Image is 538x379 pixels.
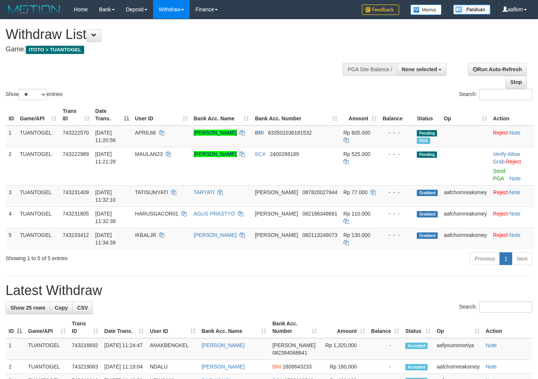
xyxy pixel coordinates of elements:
[95,151,116,165] span: [DATE] 11:21:28
[6,338,25,360] td: 1
[95,232,116,246] span: [DATE] 11:34:39
[405,343,428,349] span: Accepted
[505,76,527,88] a: Stop
[272,342,315,348] span: [PERSON_NAME]
[483,317,532,338] th: Action
[255,232,298,238] span: [PERSON_NAME]
[69,360,101,374] td: 743219083
[272,364,281,370] span: BNI
[490,104,535,126] th: Action
[506,159,521,165] a: Reject
[402,66,437,72] span: None selected
[383,129,411,136] div: - - -
[417,151,437,158] span: Pending
[493,232,508,238] a: Reject
[302,232,337,238] span: Copy 082113248073 to clipboard
[272,350,307,356] span: Copy 082384068641 to clipboard
[255,211,298,217] span: [PERSON_NAME]
[194,130,237,136] a: [PERSON_NAME]
[92,104,132,126] th: Date Trans.: activate to sort column descending
[135,130,156,136] span: APRIL66
[194,211,235,217] a: AGUS PRASTYO
[479,301,532,313] input: Search:
[6,4,62,15] img: MOTION_logo.png
[6,228,17,249] td: 5
[62,130,89,136] span: 743222570
[255,189,298,195] span: [PERSON_NAME]
[368,338,403,360] td: -
[194,151,237,157] a: [PERSON_NAME]
[95,211,116,224] span: [DATE] 11:32:38
[512,252,532,265] a: Next
[147,360,198,374] td: NDALU
[362,4,399,15] img: Feedback.jpg
[62,189,89,195] span: 743231409
[493,130,508,136] a: Reject
[6,360,25,374] td: 2
[25,338,69,360] td: TUANTOGEL
[417,232,438,239] span: Grabbed
[397,63,447,76] button: None selected
[194,189,215,195] a: TARYATI
[417,190,438,196] span: Grabbed
[493,151,520,165] a: Allow Grab
[340,104,380,126] th: Amount: activate to sort column ascending
[55,305,68,311] span: Copy
[6,147,17,185] td: 2
[368,360,403,374] td: -
[135,232,156,238] span: IKBALJR
[493,168,505,181] a: Send PGA
[191,104,252,126] th: Bank Acc. Name: activate to sort column ascending
[383,150,411,158] div: - - -
[486,342,497,348] a: Note
[6,104,17,126] th: ID
[343,211,370,217] span: Rp 110.000
[6,27,351,42] h1: Withdraw List
[320,338,368,360] td: Rp 1,320,000
[132,104,191,126] th: User ID: activate to sort column ascending
[486,364,497,370] a: Note
[69,338,101,360] td: 743216692
[453,4,490,15] img: panduan.png
[199,317,269,338] th: Bank Acc. Name: activate to sort column ascending
[479,89,532,100] input: Search:
[17,228,59,249] td: TUANTOGEL
[255,151,265,157] span: BCA
[101,338,147,360] td: [DATE] 11:24:47
[6,252,218,262] div: Showing 1 to 5 of 5 entries
[101,360,147,374] td: [DATE] 11:19:04
[405,364,428,370] span: Accepted
[441,228,490,249] td: aafchornreaksmey
[414,104,441,126] th: Status
[282,364,312,370] span: Copy 1808643233 to clipboard
[202,342,245,348] a: [PERSON_NAME]
[417,138,430,144] span: Marked by aafyoumonoriya
[6,301,50,314] a: Show 25 rows
[441,104,490,126] th: Op: activate to sort column ascending
[17,104,59,126] th: Game/API: activate to sort column ascending
[490,207,535,228] td: ·
[320,317,368,338] th: Amount: activate to sort column ascending
[135,211,178,217] span: HARUSGACOR01
[17,147,59,185] td: TUANTOGEL
[490,228,535,249] td: ·
[268,130,312,136] span: Copy 633501036181532 to clipboard
[17,207,59,228] td: TUANTOGEL
[509,189,520,195] a: Note
[343,130,370,136] span: Rp 605.000
[6,46,351,53] h4: Game:
[441,207,490,228] td: aafchornreaksmey
[135,189,168,195] span: TATISUMYATI
[490,185,535,207] td: ·
[101,317,147,338] th: Date Trans.: activate to sort column ascending
[434,360,483,374] td: aafchornreaksmey
[202,364,245,370] a: [PERSON_NAME]
[6,207,17,228] td: 4
[459,301,532,313] label: Search:
[417,211,438,217] span: Grabbed
[383,189,411,196] div: - - -
[59,104,92,126] th: Trans ID: activate to sort column ascending
[509,211,520,217] a: Note
[499,252,512,265] a: 1
[490,147,535,185] td: · ·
